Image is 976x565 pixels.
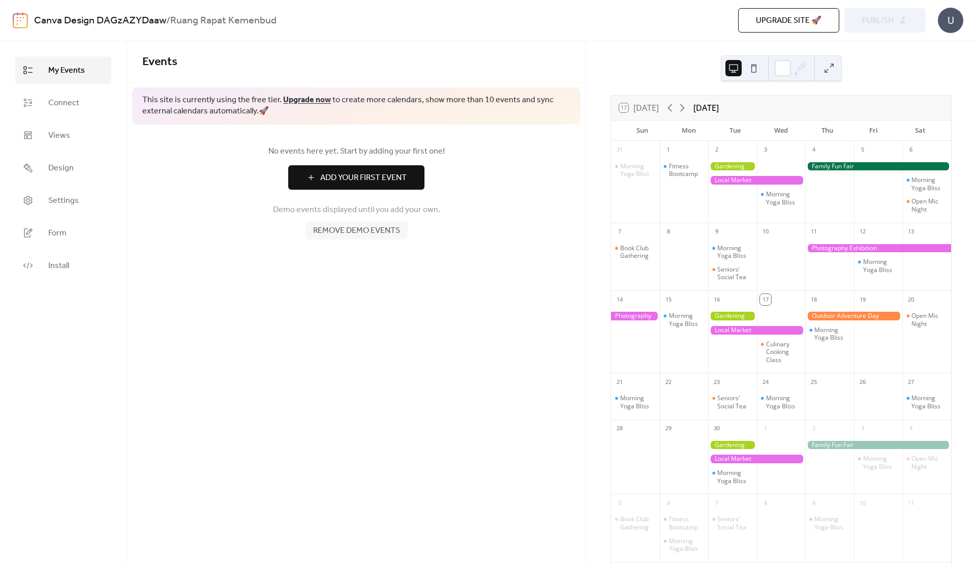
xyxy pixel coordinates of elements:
div: 7 [711,497,722,509]
div: Morning Yoga Bliss [814,326,850,342]
div: Wed [758,121,804,141]
div: Gardening Workshop [708,312,757,320]
div: Thu [804,121,850,141]
div: Morning Yoga Bliss [854,455,903,470]
div: Outdoor Adventure Day [805,312,902,320]
div: Mon [665,121,712,141]
div: Morning Yoga Bliss [708,244,757,260]
div: Gardening Workshop [708,441,757,450]
div: Morning Yoga Bliss [708,469,757,485]
div: 2 [808,423,819,434]
div: 19 [857,294,868,305]
div: 13 [905,226,917,237]
div: Fitness Bootcamp [660,162,709,178]
div: 16 [711,294,722,305]
div: 1 [760,423,771,434]
div: 22 [663,376,674,388]
div: Morning Yoga Bliss [620,394,656,410]
div: [DATE] [693,102,719,114]
div: Local Market [708,326,805,335]
div: 9 [808,497,819,509]
div: Morning Yoga Bliss [814,515,850,531]
div: 21 [614,376,625,388]
div: 5 [857,144,868,156]
div: 25 [808,376,819,388]
div: 11 [905,497,917,509]
div: 3 [857,423,868,434]
span: Views [48,130,70,142]
a: Install [15,252,111,279]
div: 28 [614,423,625,434]
div: Seniors' Social Tea [717,265,753,281]
div: 27 [905,376,917,388]
div: Seniors' Social Tea [708,515,757,531]
button: Add Your First Event [288,165,424,190]
div: Morning Yoga Bliss [757,394,806,410]
div: Gardening Workshop [708,162,757,171]
div: 10 [857,497,868,509]
div: Open Mic Night [911,455,947,470]
div: Family Fun Fair [805,162,951,171]
div: Fitness Bootcamp [669,515,705,531]
div: 2 [711,144,722,156]
div: Open Mic Night [902,312,951,328]
div: 20 [905,294,917,305]
div: Morning Yoga Bliss [902,176,951,192]
div: Morning Yoga Bliss [757,190,806,206]
span: Upgrade site 🚀 [756,15,821,27]
div: 11 [808,226,819,237]
div: 29 [663,423,674,434]
div: 18 [808,294,819,305]
div: Book Club Gathering [620,515,656,531]
b: / [166,11,170,31]
span: My Events [48,65,85,77]
a: My Events [15,56,111,84]
span: Demo events displayed until you add your own. [273,204,440,216]
div: Book Club Gathering [620,244,656,260]
span: Settings [48,195,79,207]
div: Fitness Bootcamp [669,162,705,178]
div: Fitness Bootcamp [660,515,709,531]
div: Morning Yoga Bliss [611,394,660,410]
div: U [938,8,963,33]
div: 4 [905,423,917,434]
a: Connect [15,89,111,116]
a: Upgrade now [283,92,331,108]
img: logo [13,12,28,28]
button: Remove demo events [306,221,408,240]
div: Seniors' Social Tea [708,394,757,410]
div: 7 [614,226,625,237]
div: Open Mic Night [911,197,947,213]
div: Morning Yoga Bliss [669,312,705,328]
span: Install [48,260,69,272]
div: Morning Yoga Bliss [766,190,802,206]
span: Design [48,162,74,174]
div: Morning Yoga Bliss [911,394,947,410]
div: Morning Yoga Bliss [863,455,899,470]
a: Add Your First Event [142,165,570,190]
div: Morning Yoga Bliss [660,537,709,553]
span: Events [142,51,177,73]
div: 4 [808,144,819,156]
div: 26 [857,376,868,388]
div: Morning Yoga Bliss [911,176,947,192]
div: Book Club Gathering [611,244,660,260]
div: 8 [760,497,771,509]
div: Book Club Gathering [611,515,660,531]
span: No events here yet. Start by adding your first one! [142,145,570,158]
button: Upgrade site 🚀 [738,8,839,33]
div: Culinary Cooking Class [766,340,802,364]
div: Morning Yoga Bliss [854,258,903,274]
div: Fri [850,121,897,141]
div: Morning Yoga Bliss [805,326,854,342]
a: Settings [15,187,111,214]
div: Culinary Cooking Class [757,340,806,364]
div: Morning Yoga Bliss [717,469,753,485]
div: Sat [897,121,943,141]
a: Form [15,219,111,247]
div: Morning Yoga Bliss [620,162,656,178]
div: 14 [614,294,625,305]
div: 24 [760,376,771,388]
span: This site is currently using the free tier. to create more calendars, show more than 10 events an... [142,95,570,117]
div: Photography Exhibition [805,244,951,253]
